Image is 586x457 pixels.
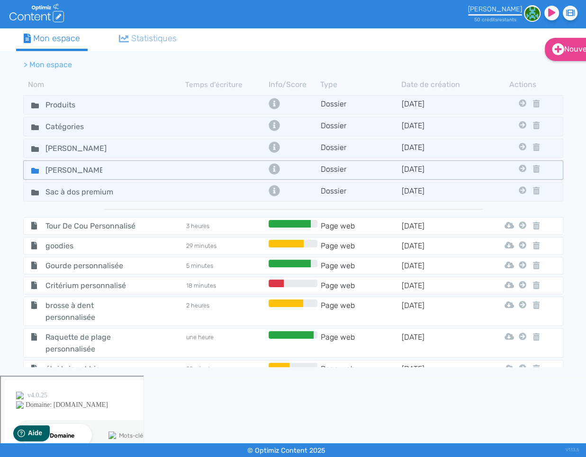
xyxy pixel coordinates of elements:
[23,79,185,90] th: Nom
[119,32,177,45] div: Statistiques
[320,98,401,112] td: Dossier
[185,240,266,252] td: 29 minutes
[111,28,184,49] a: Statistiques
[185,280,266,291] td: 18 minutes
[108,55,115,62] img: tab_keywords_by_traffic_grey.svg
[266,79,320,90] th: Info/Score
[185,260,266,272] td: 5 minutes
[401,98,482,112] td: [DATE]
[401,220,482,232] td: [DATE]
[401,185,482,199] td: [DATE]
[16,53,490,76] nav: breadcrumb
[320,220,401,232] td: Page web
[38,141,114,155] input: Nom de dossier
[15,15,23,23] img: logo_orange.svg
[320,120,401,133] td: Dossier
[38,185,128,199] input: Nom de dossier
[320,79,401,90] th: Type
[15,25,23,32] img: website_grey.svg
[401,79,482,90] th: Date de création
[401,331,482,355] td: [DATE]
[320,163,401,177] td: Dossier
[320,185,401,199] td: Dossier
[38,220,145,232] span: Tour De Cou Personnalisé
[27,15,46,23] div: v 4.0.25
[185,331,266,355] td: une heure
[320,240,401,252] td: Page web
[320,260,401,272] td: Page web
[320,141,401,155] td: Dossier
[320,280,401,291] td: Page web
[401,163,482,177] td: [DATE]
[320,331,401,355] td: Page web
[38,260,145,272] span: Gourde personnalisée
[24,32,81,45] div: Mon espace
[566,443,579,457] div: V1.13.5
[401,240,482,252] td: [DATE]
[247,447,325,455] small: © Optimiz Content 2025
[401,299,482,323] td: [DATE]
[38,240,145,252] span: goodies
[514,17,516,23] span: s
[401,260,482,272] td: [DATE]
[516,79,529,90] th: Actions
[468,5,522,13] div: [PERSON_NAME]
[38,299,145,323] span: brosse à dent personnalisée
[38,331,145,355] span: Raquette de plage personnalisée
[185,220,266,232] td: 3 heures
[38,363,145,375] span: étui briquet bic
[185,363,266,375] td: 22 minutes
[49,56,73,62] div: Domaine
[401,280,482,291] td: [DATE]
[474,17,516,23] small: 50 crédit restant
[185,79,266,90] th: Temps d'écriture
[118,56,145,62] div: Mots-clés
[185,299,266,323] td: 2 heures
[38,120,109,133] input: Nom de dossier
[495,17,497,23] span: s
[320,299,401,323] td: Page web
[401,363,482,375] td: [DATE]
[38,280,145,291] span: Critérium personnalisé
[38,163,109,177] input: Nom de dossier
[320,363,401,375] td: Page web
[25,25,107,32] div: Domaine: [DOMAIN_NAME]
[401,141,482,155] td: [DATE]
[24,59,72,70] li: > Mon espace
[38,55,46,62] img: tab_domain_overview_orange.svg
[401,120,482,133] td: [DATE]
[524,5,541,22] img: 1e30b6080cd60945577255910d948632
[38,98,109,112] input: Nom de dossier
[16,28,88,51] a: Mon espace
